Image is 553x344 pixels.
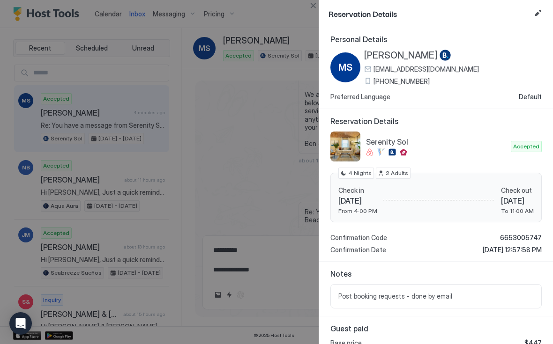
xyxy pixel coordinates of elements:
span: Reservation Details [330,117,542,126]
span: Notes [330,269,542,278]
span: Confirmation Date [330,246,386,254]
span: Serenity Sol [366,137,507,146]
span: Check out [501,186,534,195]
span: Guest paid [330,324,542,333]
span: [PHONE_NUMBER] [374,77,430,86]
span: Post booking requests - done by email [338,292,534,300]
button: Edit reservation [532,7,544,19]
span: Default [519,93,542,101]
span: Preferred Language [330,93,390,101]
span: 6653005747 [500,234,542,242]
span: Confirmation Code [330,234,387,242]
span: [DATE] [338,196,377,205]
span: 4 Nights [348,169,372,177]
span: [EMAIL_ADDRESS][DOMAIN_NAME] [374,65,479,73]
span: [PERSON_NAME] [364,50,438,61]
span: Accepted [513,142,539,151]
div: listing image [330,132,360,161]
span: To 11:00 AM [501,207,534,214]
span: MS [338,60,352,74]
span: [DATE] [501,196,534,205]
span: Reservation Details [329,7,531,19]
span: [DATE] 12:57:58 PM [483,246,542,254]
div: Open Intercom Messenger [9,312,32,335]
span: Check in [338,186,377,195]
span: From 4:00 PM [338,207,377,214]
span: 2 Adults [386,169,408,177]
span: Personal Details [330,35,542,44]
